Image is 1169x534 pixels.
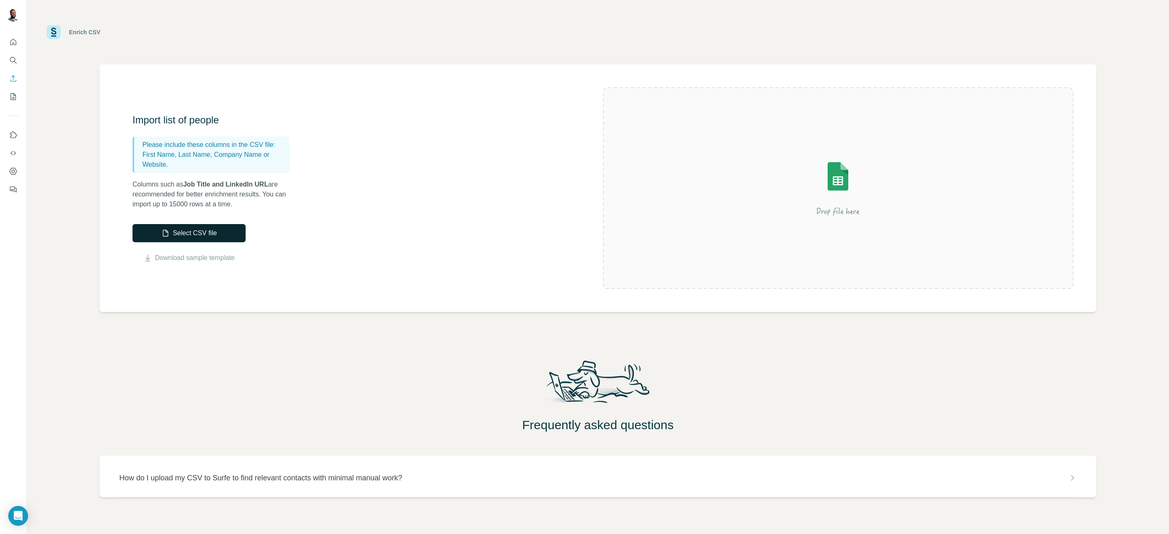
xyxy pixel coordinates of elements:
img: Surfe Illustration - Drop file here or select below [764,139,912,238]
button: My lists [7,89,20,104]
div: Enrich CSV [69,28,100,36]
img: Surfe Logo [47,25,61,39]
button: Quick start [7,35,20,50]
p: Columns such as are recommended for better enrichment results. You can import up to 15000 rows at... [133,180,298,209]
button: Select CSV file [133,224,246,242]
img: Avatar [7,8,20,21]
button: Dashboard [7,164,20,179]
button: Feedback [7,182,20,197]
p: First Name, Last Name, Company Name or Website. [142,150,286,170]
button: Use Surfe API [7,146,20,161]
span: Job Title and LinkedIn URL [183,181,268,188]
p: How do I upload my CSV to Surfe to find relevant contacts with minimal manual work? [119,472,402,484]
a: Download sample template [155,253,235,263]
h2: Frequently asked questions [27,418,1169,432]
button: Search [7,53,20,68]
img: Surfe Mascot Illustration [539,358,658,411]
button: Enrich CSV [7,71,20,86]
div: Open Intercom Messenger [8,506,28,526]
button: Use Surfe on LinkedIn [7,128,20,142]
button: Download sample template [133,253,246,263]
h3: Import list of people [133,113,298,127]
p: Please include these columns in the CSV file: [142,140,286,150]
